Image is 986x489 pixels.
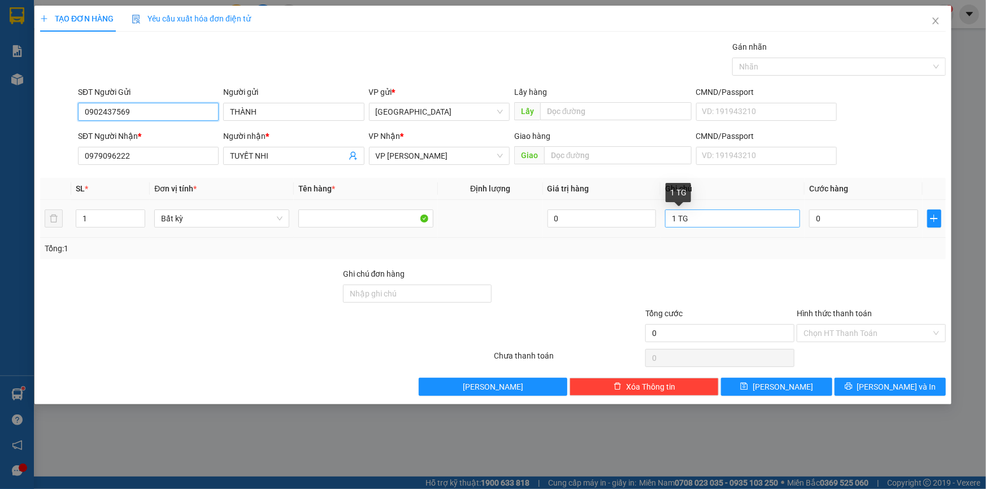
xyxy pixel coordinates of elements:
[5,39,215,53] li: 02523854854
[514,132,550,141] span: Giao hàng
[493,350,645,369] div: Chưa thanh toán
[470,184,510,193] span: Định lượng
[5,25,215,39] li: 01 [PERSON_NAME]
[696,130,837,142] div: CMND/Passport
[369,132,401,141] span: VP Nhận
[78,86,219,98] div: SĐT Người Gửi
[132,15,141,24] img: icon
[5,5,62,62] img: logo.jpg
[65,41,74,50] span: phone
[65,7,160,21] b: [PERSON_NAME]
[45,242,381,255] div: Tổng: 1
[376,147,503,164] span: VP Phan Rí
[661,178,805,200] th: Ghi chú
[298,209,433,228] input: VD: Bàn, Ghế
[740,382,748,391] span: save
[931,16,940,25] span: close
[154,184,197,193] span: Đơn vị tính
[161,210,283,227] span: Bất kỳ
[419,378,568,396] button: [PERSON_NAME]
[45,209,63,228] button: delete
[376,103,503,120] span: Sài Gòn
[845,382,853,391] span: printer
[570,378,719,396] button: deleteXóa Thông tin
[223,86,364,98] div: Người gửi
[40,14,114,23] span: TẠO ĐƠN HÀNG
[753,381,813,393] span: [PERSON_NAME]
[5,71,196,89] b: GỬI : [GEOGRAPHIC_DATA]
[835,378,946,396] button: printer[PERSON_NAME] và In
[696,86,837,98] div: CMND/Passport
[540,102,692,120] input: Dọc đường
[514,88,547,97] span: Lấy hàng
[548,184,589,193] span: Giá trị hàng
[920,6,952,37] button: Close
[797,309,872,318] label: Hình thức thanh toán
[463,381,523,393] span: [PERSON_NAME]
[343,269,405,278] label: Ghi chú đơn hàng
[514,146,544,164] span: Giao
[732,42,767,51] label: Gán nhãn
[666,183,691,202] div: 1 TG
[514,102,540,120] span: Lấy
[76,184,85,193] span: SL
[665,209,800,228] input: Ghi Chú
[614,382,622,391] span: delete
[40,15,48,23] span: plus
[927,209,941,228] button: plus
[928,214,941,223] span: plus
[223,130,364,142] div: Người nhận
[369,86,510,98] div: VP gửi
[65,27,74,36] span: environment
[721,378,832,396] button: save[PERSON_NAME]
[343,285,492,303] input: Ghi chú đơn hàng
[349,151,358,160] span: user-add
[645,309,683,318] span: Tổng cước
[78,130,219,142] div: SĐT Người Nhận
[132,14,251,23] span: Yêu cầu xuất hóa đơn điện tử
[298,184,335,193] span: Tên hàng
[857,381,936,393] span: [PERSON_NAME] và In
[626,381,675,393] span: Xóa Thông tin
[548,209,657,228] input: 0
[544,146,692,164] input: Dọc đường
[809,184,848,193] span: Cước hàng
